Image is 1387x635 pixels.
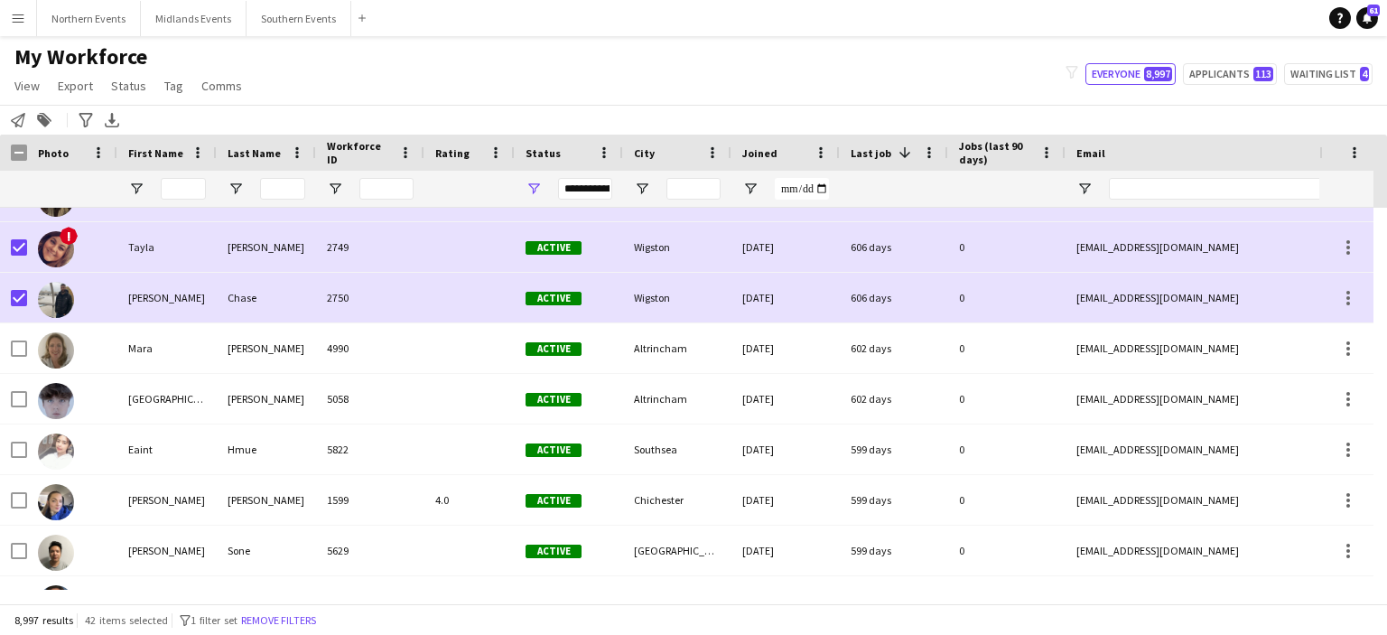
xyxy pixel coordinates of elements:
[526,545,582,558] span: Active
[526,181,542,197] button: Open Filter Menu
[435,146,470,160] span: Rating
[111,78,146,94] span: Status
[117,222,217,272] div: Tayla
[948,374,1066,424] div: 0
[217,425,316,474] div: Hmue
[217,576,316,626] div: Phyo
[634,146,655,160] span: City
[58,78,93,94] span: Export
[38,535,74,571] img: Min Pyae Sone
[316,526,424,575] div: 5629
[217,475,316,525] div: [PERSON_NAME]
[526,393,582,406] span: Active
[623,374,731,424] div: Altrincham
[1144,67,1172,81] span: 8,997
[117,475,217,525] div: [PERSON_NAME]
[217,222,316,272] div: [PERSON_NAME]
[731,425,840,474] div: [DATE]
[634,181,650,197] button: Open Filter Menu
[623,222,731,272] div: Wigston
[1085,63,1176,85] button: Everyone8,997
[60,227,78,245] span: !
[948,576,1066,626] div: 0
[948,425,1066,474] div: 0
[742,181,759,197] button: Open Filter Menu
[731,323,840,373] div: [DATE]
[228,146,281,160] span: Last Name
[37,1,141,36] button: Northern Events
[141,1,247,36] button: Midlands Events
[38,434,74,470] img: Eaint Hmue
[51,74,100,98] a: Export
[104,74,154,98] a: Status
[38,231,74,267] img: Tayla Swann
[731,273,840,322] div: [DATE]
[623,475,731,525] div: Chichester
[316,222,424,272] div: 2749
[359,178,414,200] input: Workforce ID Filter Input
[191,613,237,627] span: 1 filter set
[228,181,244,197] button: Open Filter Menu
[38,146,69,160] span: Photo
[217,273,316,322] div: Chase
[840,374,948,424] div: 602 days
[157,74,191,98] a: Tag
[1356,7,1378,29] a: 61
[623,425,731,474] div: Southsea
[247,1,351,36] button: Southern Events
[117,374,217,424] div: [GEOGRAPHIC_DATA]
[1183,63,1277,85] button: Applicants113
[948,273,1066,322] div: 0
[217,323,316,373] div: [PERSON_NAME]
[7,74,47,98] a: View
[742,146,777,160] span: Joined
[14,43,147,70] span: My Workforce
[217,374,316,424] div: [PERSON_NAME]
[316,374,424,424] div: 5058
[1284,63,1373,85] button: Waiting list4
[851,146,891,160] span: Last job
[623,323,731,373] div: Altrincham
[623,273,731,322] div: Wigston
[117,576,217,626] div: Myat
[424,475,515,525] div: 4.0
[526,241,582,255] span: Active
[1076,181,1093,197] button: Open Filter Menu
[731,374,840,424] div: [DATE]
[117,526,217,575] div: [PERSON_NAME]
[731,576,840,626] div: [DATE]
[948,475,1066,525] div: 0
[316,425,424,474] div: 5822
[85,613,168,627] span: 42 items selected
[840,222,948,272] div: 606 days
[38,332,74,369] img: Mara Bridgeman
[7,109,29,131] app-action-btn: Notify workforce
[316,273,424,322] div: 2750
[38,383,74,419] img: Milan Bridgeman
[128,181,144,197] button: Open Filter Menu
[327,181,343,197] button: Open Filter Menu
[666,178,721,200] input: City Filter Input
[948,526,1066,575] div: 0
[1253,67,1273,81] span: 113
[237,611,320,630] button: Remove filters
[117,273,217,322] div: [PERSON_NAME]
[623,526,731,575] div: [GEOGRAPHIC_DATA]
[731,222,840,272] div: [DATE]
[101,109,123,131] app-action-btn: Export XLSX
[1367,5,1380,16] span: 61
[731,475,840,525] div: [DATE]
[75,109,97,131] app-action-btn: Advanced filters
[731,526,840,575] div: [DATE]
[840,425,948,474] div: 599 days
[1076,146,1105,160] span: Email
[260,178,305,200] input: Last Name Filter Input
[38,484,74,520] img: Kara Longhurst
[117,425,217,474] div: Eaint
[775,178,829,200] input: Joined Filter Input
[38,282,74,318] img: Tyler Chase
[840,576,948,626] div: 599 days
[840,526,948,575] div: 599 days
[327,139,392,166] span: Workforce ID
[38,585,74,621] img: Myat Phyo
